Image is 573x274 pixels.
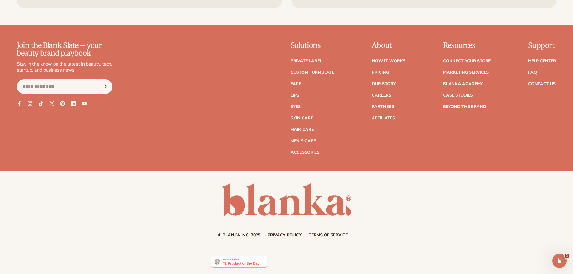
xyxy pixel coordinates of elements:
a: Our Story [372,82,396,86]
a: Face [291,82,301,86]
iframe: Customer reviews powered by Trustpilot [272,255,362,271]
img: Blanka - Start a beauty or cosmetic line in under 5 minutes | Product Hunt [211,256,267,268]
a: Skin Care [291,116,313,120]
a: Privacy policy [267,233,301,237]
iframe: Intercom live chat [552,254,567,268]
a: Blanka Academy [443,82,483,86]
a: Eyes [291,105,301,109]
a: Partners [372,105,394,109]
small: © Blanka Inc. 2025 [218,232,260,238]
a: Case Studies [443,93,473,97]
span: 1 [565,254,569,258]
a: Private label [291,59,322,63]
a: Marketing services [443,70,489,75]
p: About [372,42,405,49]
a: Accessories [291,150,319,155]
a: Hair Care [291,128,313,132]
p: Stay in the know on the latest in beauty, tech, startup, and business news. [17,61,112,74]
p: Resources [443,42,491,49]
a: Connect your store [443,59,491,63]
a: Men's Care [291,139,316,143]
a: Beyond the brand [443,105,486,109]
a: Contact Us [528,82,555,86]
p: Join the Blank Slate – your beauty brand playbook [17,42,112,57]
p: Solutions [291,42,334,49]
button: Subscribe [99,79,112,94]
p: Support [528,42,556,49]
a: Lips [291,93,299,97]
a: FAQ [528,70,537,75]
a: Custom formulate [291,70,334,75]
a: Terms of service [309,233,348,237]
a: Careers [372,93,391,97]
a: Affiliates [372,116,395,120]
a: How It Works [372,59,405,63]
a: Help Center [528,59,556,63]
a: Pricing [372,70,389,75]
